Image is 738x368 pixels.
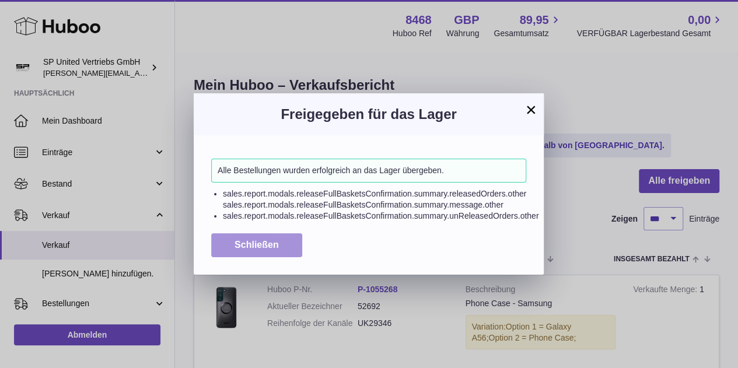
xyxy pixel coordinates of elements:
li: sales.report.modals.releaseFullBasketsConfirmation.summary.releasedOrders.other sales.report.moda... [223,188,526,211]
button: × [524,103,538,117]
div: Alle Bestellungen wurden erfolgreich an das Lager übergeben. [211,159,526,183]
li: sales.report.modals.releaseFullBasketsConfirmation.summary.unReleasedOrders.other [223,211,526,222]
h3: Freigegeben für das Lager [211,105,526,124]
span: Schließen [235,240,279,250]
button: Schließen [211,233,302,257]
